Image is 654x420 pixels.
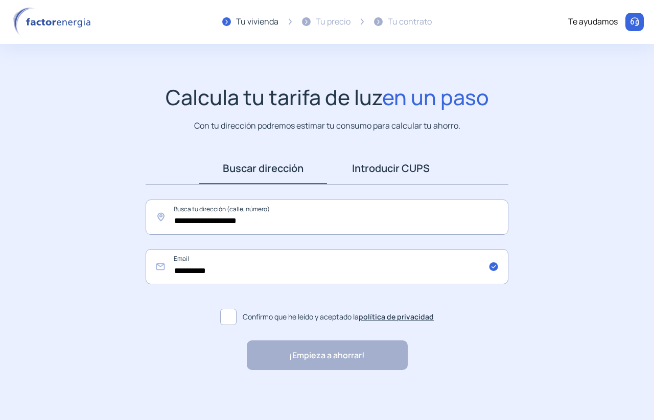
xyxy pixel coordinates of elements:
[568,15,618,29] div: Te ayudamos
[359,312,434,322] a: política de privacidad
[10,7,97,37] img: logo factor
[382,83,489,111] span: en un paso
[316,15,351,29] div: Tu precio
[199,153,327,184] a: Buscar dirección
[327,153,455,184] a: Introducir CUPS
[166,85,489,110] h1: Calcula tu tarifa de luz
[629,17,640,27] img: llamar
[236,15,278,29] div: Tu vivienda
[194,119,460,132] p: Con tu dirección podremos estimar tu consumo para calcular tu ahorro.
[243,311,434,323] span: Confirmo que he leído y aceptado la
[388,15,432,29] div: Tu contrato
